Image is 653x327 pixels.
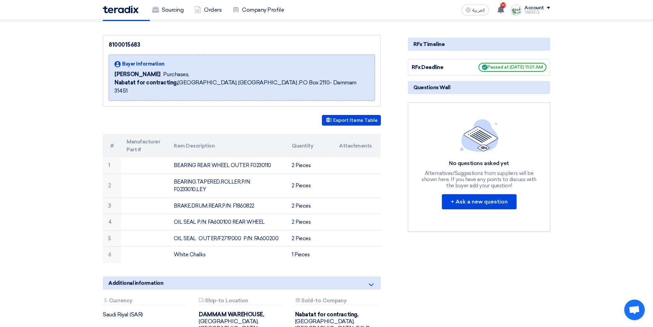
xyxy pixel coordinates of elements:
[114,79,178,86] b: Nabatat for contracting,
[114,70,160,79] span: [PERSON_NAME]
[199,311,264,318] b: DAMMAM WAREHOUSE,
[286,174,334,198] td: 2 Pieces
[103,198,121,214] td: 3
[624,300,645,320] a: Open chat
[412,63,463,71] div: RFx Deadline
[413,84,450,91] span: Questions Wall
[286,247,334,263] td: 1 Pieces
[189,2,227,17] a: Orders
[286,230,334,247] td: 2 Pieces
[168,157,287,174] td: BEARING REAR WHEEL OUTER F0230110
[295,298,378,305] div: Sold-to Company
[103,230,121,247] td: 5
[168,174,287,198] td: BEARING,TAPERED,ROLLER,P/N: F0233010,LEY
[103,157,121,174] td: 1
[168,214,287,231] td: OIL SEAL P/N: FA600100 REAR WHEEL
[227,2,289,17] a: Company Profile
[103,174,121,198] td: 2
[168,198,287,214] td: BRAKE,DRUM,REAR,P/N: F1860822
[461,4,489,15] button: العربية
[103,247,121,263] td: 6
[199,298,282,305] div: Ship-to Location
[524,11,550,14] div: TAREEQ
[286,198,334,214] td: 2 Pieces
[168,134,287,157] th: Item Description
[286,134,334,157] th: Quantity
[479,63,546,72] span: Passed at [DATE] 11:01 AM
[286,157,334,174] td: 2 Pieces
[421,160,537,167] div: No questions asked yet
[511,4,522,15] img: Screenshot___1727703618088.png
[168,247,287,263] td: White Chalks
[472,8,485,13] span: العربية
[108,279,163,287] span: Additional information
[322,115,381,126] button: Export Items Table
[122,60,165,68] span: Buyer Information
[147,2,189,17] a: Sourcing
[103,134,121,157] th: #
[103,5,138,13] img: Teradix logo
[103,311,189,318] div: Saudi Riyal (SAR)
[163,70,189,79] span: Purchases,
[103,298,186,305] div: Currency
[421,170,537,189] div: Alternatives/Suggestions from suppliers will be shown here, If you have any points to discuss wit...
[442,194,517,209] button: + Ask a new question
[408,38,550,51] div: RFx Timeline
[168,230,287,247] td: OIL SEAL OUTER/F2719000 P/N: FA600200
[524,5,544,11] div: Account
[334,134,381,157] th: Attachments
[103,214,121,231] td: 4
[121,134,168,157] th: Manufacturer Part #
[295,311,358,318] b: Nabatat for contracting,
[500,2,506,8] span: 10
[109,41,375,49] div: 8100015683
[286,214,334,231] td: 2 Pieces
[460,119,498,151] img: empty_state_list.svg
[114,79,369,95] span: [GEOGRAPHIC_DATA], [GEOGRAPHIC_DATA] ,P.O Box 2110- Dammam 31451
